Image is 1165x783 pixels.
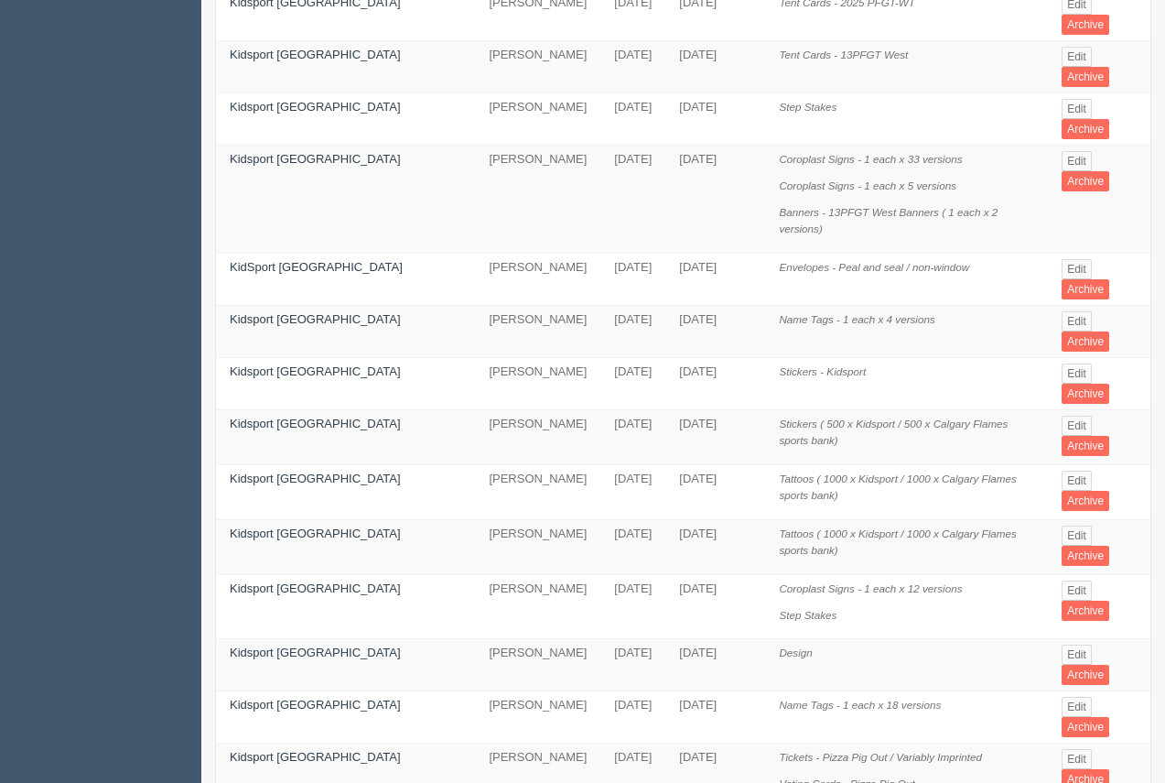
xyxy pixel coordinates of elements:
td: [PERSON_NAME] [475,93,600,146]
i: Name Tags - 1 each x 4 versions [779,313,934,325]
a: Kidsport [GEOGRAPHIC_DATA] [230,364,401,378]
a: Kidsport [GEOGRAPHIC_DATA] [230,698,401,712]
i: Tickets - Pizza Pig Out / Variably Imprinted [779,751,982,763]
td: [PERSON_NAME] [475,146,600,253]
td: [DATE] [665,41,765,93]
td: [DATE] [600,253,665,305]
td: [DATE] [665,93,765,146]
a: Kidsport [GEOGRAPHIC_DATA] [230,312,401,326]
i: Tent Cards - 13PFGT West [779,49,908,60]
td: [DATE] [600,464,665,519]
a: Edit [1062,697,1092,717]
i: Tattoos ( 1000 x Kidsport / 1000 x Calgary Flames sports bank) [779,473,1016,502]
a: Edit [1062,151,1092,171]
i: Tattoos ( 1000 x Kidsport / 1000 x Calgary Flames sports bank) [779,527,1016,557]
a: Edit [1062,99,1092,119]
a: Edit [1062,364,1092,384]
i: Stickers ( 500 x Kidsport / 500 x Calgary Flames sports bank) [779,418,1008,447]
a: Edit [1062,311,1092,332]
td: [PERSON_NAME] [475,409,600,464]
td: [DATE] [600,305,665,357]
a: Edit [1062,471,1092,491]
a: KidSport [GEOGRAPHIC_DATA] [230,260,403,274]
i: Stickers - Kidsport [779,365,866,377]
a: Archive [1062,67,1109,87]
a: Kidsport [GEOGRAPHIC_DATA] [230,417,401,430]
a: Kidsport [GEOGRAPHIC_DATA] [230,152,401,166]
td: [DATE] [600,146,665,253]
i: Design [779,647,812,658]
td: [DATE] [600,575,665,639]
i: Envelopes - Peal and seal / non-window [779,261,969,273]
a: Archive [1062,436,1109,456]
td: [DATE] [600,691,665,744]
a: Archive [1062,279,1109,299]
td: [PERSON_NAME] [475,639,600,691]
i: Coroplast Signs - 1 each x 5 versions [779,179,956,191]
td: [DATE] [665,409,765,464]
td: [DATE] [600,639,665,691]
a: Archive [1062,332,1109,352]
td: [DATE] [665,146,765,253]
a: Kidsport [GEOGRAPHIC_DATA] [230,582,401,595]
td: [DATE] [665,253,765,305]
a: Edit [1062,645,1092,665]
td: [DATE] [665,691,765,744]
a: Archive [1062,384,1109,404]
a: Kidsport [GEOGRAPHIC_DATA] [230,472,401,485]
i: Coroplast Signs - 1 each x 12 versions [779,582,962,594]
td: [DATE] [600,357,665,409]
td: [PERSON_NAME] [475,575,600,639]
td: [PERSON_NAME] [475,357,600,409]
td: [PERSON_NAME] [475,691,600,744]
a: Edit [1062,526,1092,546]
i: Name Tags - 1 each x 18 versions [779,699,941,711]
a: Edit [1062,416,1092,436]
td: [DATE] [600,41,665,93]
a: Edit [1062,581,1092,601]
td: [PERSON_NAME] [475,41,600,93]
a: Edit [1062,47,1092,67]
a: Kidsport [GEOGRAPHIC_DATA] [230,100,401,114]
td: [PERSON_NAME] [475,519,600,574]
i: Coroplast Signs - 1 each x 33 versions [779,153,962,165]
td: [PERSON_NAME] [475,464,600,519]
a: Kidsport [GEOGRAPHIC_DATA] [230,750,401,764]
a: Edit [1062,259,1092,279]
td: [DATE] [600,93,665,146]
td: [DATE] [665,464,765,519]
a: Archive [1062,491,1109,511]
a: Kidsport [GEOGRAPHIC_DATA] [230,48,401,61]
a: Kidsport [GEOGRAPHIC_DATA] [230,646,401,659]
a: Kidsport [GEOGRAPHIC_DATA] [230,527,401,540]
td: [DATE] [600,519,665,574]
a: Edit [1062,749,1092,769]
i: Step Stakes [779,101,836,113]
td: [PERSON_NAME] [475,305,600,357]
td: [DATE] [600,409,665,464]
i: Banners - 13PFGT West Banners ( 1 each x 2 versions) [779,206,998,235]
a: Archive [1062,15,1109,35]
a: Archive [1062,717,1109,737]
i: Step Stakes [779,609,836,621]
a: Archive [1062,119,1109,139]
td: [DATE] [665,575,765,639]
a: Archive [1062,171,1109,191]
td: [DATE] [665,639,765,691]
a: Archive [1062,665,1109,685]
a: Archive [1062,546,1109,566]
td: [DATE] [665,519,765,574]
td: [DATE] [665,357,765,409]
td: [PERSON_NAME] [475,253,600,305]
a: Archive [1062,601,1109,621]
td: [DATE] [665,305,765,357]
